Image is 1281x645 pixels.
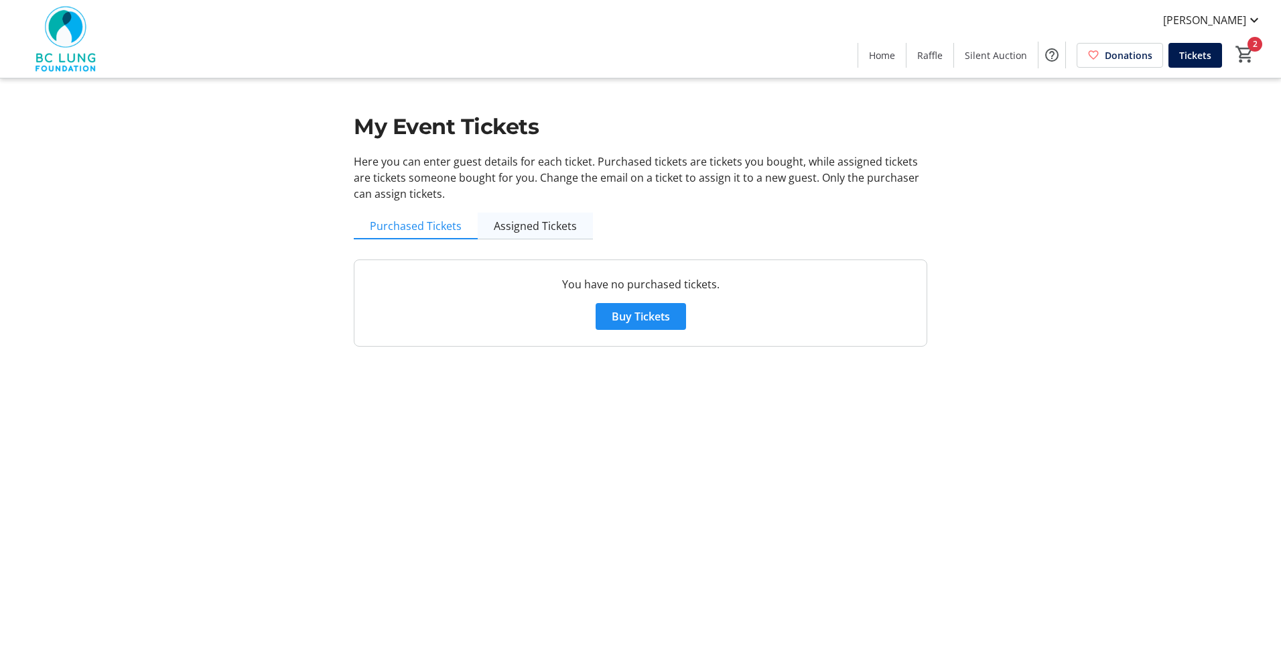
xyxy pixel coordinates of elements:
img: BC Lung Foundation's Logo [8,5,127,72]
button: [PERSON_NAME] [1152,9,1273,31]
button: Help [1038,42,1065,68]
span: Tickets [1179,48,1211,62]
span: Assigned Tickets [494,221,577,231]
a: Raffle [906,43,953,68]
p: You have no purchased tickets. [370,276,911,292]
span: Silent Auction [965,48,1027,62]
h1: My Event Tickets [354,111,927,143]
a: Home [858,43,906,68]
a: Tickets [1168,43,1222,68]
a: Silent Auction [954,43,1038,68]
span: Purchased Tickets [370,221,462,231]
span: Raffle [917,48,943,62]
span: Home [869,48,895,62]
button: Buy Tickets [596,303,686,330]
span: Buy Tickets [612,308,670,325]
span: [PERSON_NAME] [1163,12,1246,28]
span: Donations [1105,48,1152,62]
a: Donations [1077,43,1163,68]
p: Here you can enter guest details for each ticket. Purchased tickets are tickets you bought, while... [354,154,927,202]
button: Cart [1233,42,1257,66]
